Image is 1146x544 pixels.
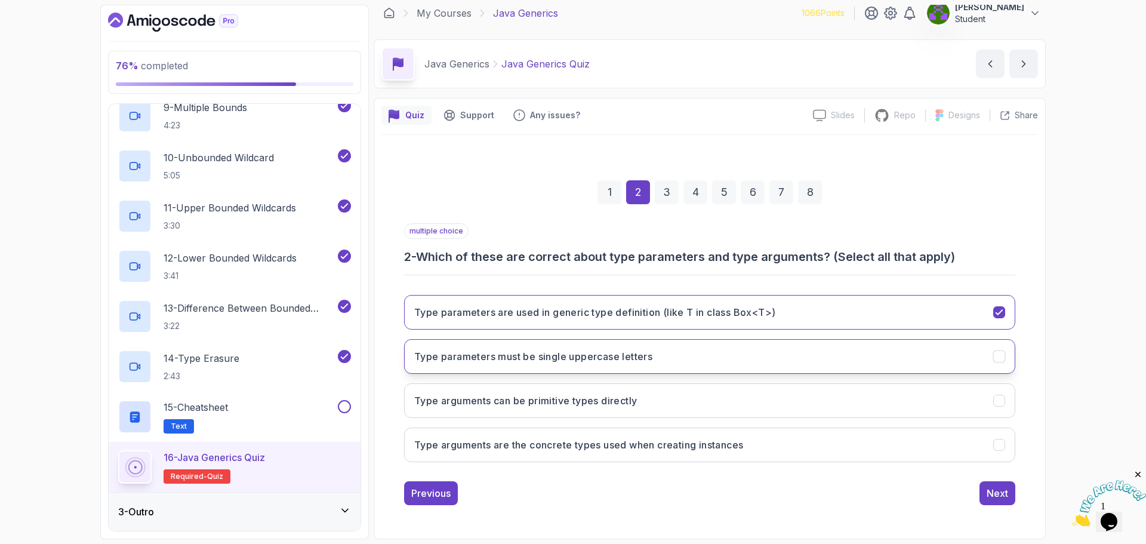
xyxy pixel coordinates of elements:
[927,2,950,24] img: user profile image
[655,180,679,204] div: 3
[802,7,845,19] p: 1066 Points
[979,481,1015,505] button: Next
[506,106,587,125] button: Feedback button
[741,180,765,204] div: 6
[404,383,1015,418] button: Type arguments can be primitive types directly
[1015,109,1038,121] p: Share
[460,109,494,121] p: Support
[831,109,855,121] p: Slides
[118,300,351,333] button: 13-Difference Between Bounded Type Parameters And Wildcards3:22
[626,180,650,204] div: 2
[116,60,138,72] span: 76 %
[424,57,489,71] p: Java Generics
[164,220,296,232] p: 3:30
[976,50,1005,78] button: previous content
[414,394,637,408] h3: Type arguments can be primitive types directly
[381,106,432,125] button: quiz button
[1072,469,1146,526] iframe: chat widget
[118,505,154,519] h3: 3 - Outro
[164,370,239,382] p: 2:43
[118,99,351,133] button: 9-Multiple Bounds4:23
[894,109,916,121] p: Repo
[987,486,1008,500] div: Next
[118,350,351,383] button: 14-Type Erasure2:43
[164,400,228,414] p: 15 - Cheatsheet
[164,100,247,115] p: 9 - Multiple Bounds
[164,301,335,315] p: 13 - Difference Between Bounded Type Parameters And Wildcards
[118,450,351,484] button: 16-Java Generics QuizRequired-quiz
[207,472,223,481] span: quiz
[501,57,590,71] p: Java Generics Quiz
[436,106,501,125] button: Support button
[164,201,296,215] p: 11 - Upper Bounded Wildcards
[108,13,266,32] a: Dashboard
[404,428,1015,462] button: Type arguments are the concrete types used when creating instances
[164,351,239,365] p: 14 - Type Erasure
[118,250,351,283] button: 12-Lower Bounded Wildcards3:41
[404,223,469,239] p: multiple choice
[118,199,351,233] button: 11-Upper Bounded Wildcards3:30
[417,6,472,20] a: My Courses
[164,170,274,182] p: 5:05
[404,248,1015,265] h3: 2 - Which of these are correct about type parameters and type arguments? (Select all that apply)
[118,149,351,183] button: 10-Unbounded Wildcard5:05
[164,270,297,282] p: 3:41
[530,109,580,121] p: Any issues?
[683,180,707,204] div: 4
[164,251,297,265] p: 12 - Lower Bounded Wildcards
[948,109,980,121] p: Designs
[164,320,335,332] p: 3:22
[404,481,458,505] button: Previous
[171,472,207,481] span: Required-
[414,438,743,452] h3: Type arguments are the concrete types used when creating instances
[405,109,424,121] p: Quiz
[798,180,822,204] div: 8
[955,13,1024,25] p: Student
[164,450,265,465] p: 16 - Java Generics Quiz
[383,7,395,19] a: Dashboard
[597,180,621,204] div: 1
[171,422,187,431] span: Text
[493,6,558,20] p: Java Generics
[109,493,361,531] button: 3-Outro
[769,180,793,204] div: 7
[116,60,188,72] span: completed
[414,349,652,364] h3: Type parameters must be single uppercase letters
[926,1,1041,25] button: user profile image[PERSON_NAME]Student
[712,180,736,204] div: 5
[164,119,247,131] p: 4:23
[5,5,10,15] span: 1
[955,1,1024,13] p: [PERSON_NAME]
[118,400,351,434] button: 15-CheatsheetText
[990,109,1038,121] button: Share
[411,486,451,500] div: Previous
[404,295,1015,330] button: Type parameters are used in generic type definition (like T in class Box<T>)
[164,150,274,165] p: 10 - Unbounded Wildcard
[1009,50,1038,78] button: next content
[414,305,775,319] h3: Type parameters are used in generic type definition (like T in class Box<T>)
[404,339,1015,374] button: Type parameters must be single uppercase letters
